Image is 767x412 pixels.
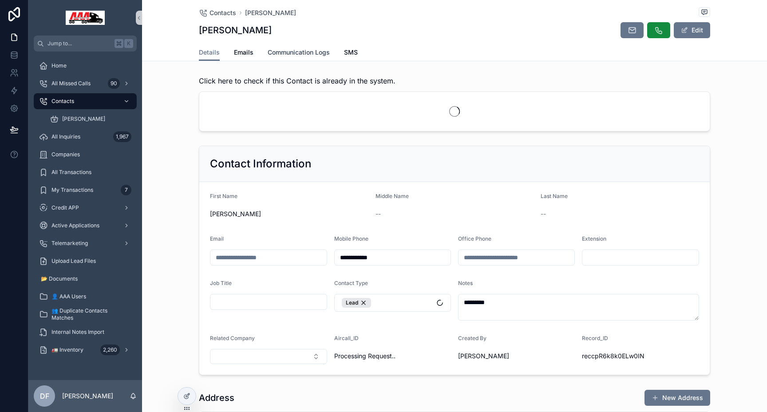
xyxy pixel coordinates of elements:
span: All Missed Calls [51,80,91,87]
span: Credit APP [51,204,79,211]
a: All Transactions [34,164,137,180]
span: Middle Name [376,193,409,199]
span: Jump to... [47,40,111,47]
a: Credit APP [34,200,137,216]
span: Emails [234,48,253,57]
span: Last Name [541,193,568,199]
span: Companies [51,151,80,158]
span: Related Company [210,335,255,341]
div: 1,967 [113,131,131,142]
a: Details [199,44,220,61]
a: Internal Notes Import [34,324,137,340]
h2: Contact Information [210,157,311,171]
span: -- [376,210,381,218]
span: Upload Lead Files [51,257,96,265]
p: [PERSON_NAME] [62,392,113,400]
span: [PERSON_NAME] [458,352,509,360]
button: New Address [644,390,710,406]
span: Job Title [210,280,232,286]
span: SMS [344,48,358,57]
span: Email [210,235,224,242]
a: Telemarketing [34,235,137,251]
button: Select Button [334,294,451,312]
a: Communication Logs [268,44,330,62]
a: Active Applications [34,218,137,234]
span: Telemarketing [51,240,88,247]
span: Office Phone [458,235,491,242]
a: All Inquiries1,967 [34,129,137,145]
a: Home [34,58,137,74]
span: -- [541,210,546,218]
span: Record_ID [582,335,608,341]
button: Select Button [210,349,327,364]
div: 90 [108,78,120,89]
a: 👤 AAA Users [34,289,137,305]
span: reccpR6k8k0ELw0IN [582,352,699,360]
h1: Address [199,392,234,404]
a: [PERSON_NAME] [44,111,137,127]
a: Contacts [199,8,236,17]
button: Jump to...K [34,36,137,51]
a: Contacts [34,93,137,109]
span: 👤 AAA Users [51,293,86,300]
span: Lead [346,299,358,306]
a: Companies [34,147,137,162]
h1: [PERSON_NAME] [199,24,272,36]
span: 🚛 Inventory [51,346,83,353]
a: Upload Lead Files [34,253,137,269]
a: SMS [344,44,358,62]
a: 📂 Documents [34,271,137,287]
div: scrollable content [28,51,142,369]
div: 2,260 [100,345,120,355]
span: Click here to check if this Contact is already in the system. [199,75,395,86]
span: Active Applications [51,222,99,229]
a: My Transactions7 [34,182,137,198]
span: 📂 Documents [41,275,78,282]
span: Extension [582,235,606,242]
span: My Transactions [51,186,93,194]
span: First Name [210,193,237,199]
span: Contact Type [334,280,368,286]
button: Edit [674,22,710,38]
span: [PERSON_NAME] [62,115,105,123]
span: Aircall_ID [334,335,359,341]
span: Communication Logs [268,48,330,57]
span: [PERSON_NAME] [210,210,368,218]
span: Details [199,48,220,57]
span: Internal Notes Import [51,329,104,336]
img: App logo [66,11,105,25]
span: Contacts [51,98,74,105]
span: All Transactions [51,169,91,176]
span: 👥 Duplicate Contacts Matches [51,307,128,321]
div: 7 [121,185,131,195]
span: Notes [458,280,473,286]
span: Processing Request.. [334,352,451,360]
a: All Missed Calls90 [34,75,137,91]
span: Home [51,62,67,69]
span: Mobile Phone [334,235,368,242]
button: Unselect 10 [342,298,371,308]
span: Contacts [210,8,236,17]
span: K [125,40,132,47]
a: 🚛 Inventory2,260 [34,342,137,358]
a: Emails [234,44,253,62]
a: [PERSON_NAME] [245,8,296,17]
a: 👥 Duplicate Contacts Matches [34,306,137,322]
span: All Inquiries [51,133,80,140]
span: Created By [458,335,486,341]
span: DF [40,391,49,401]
